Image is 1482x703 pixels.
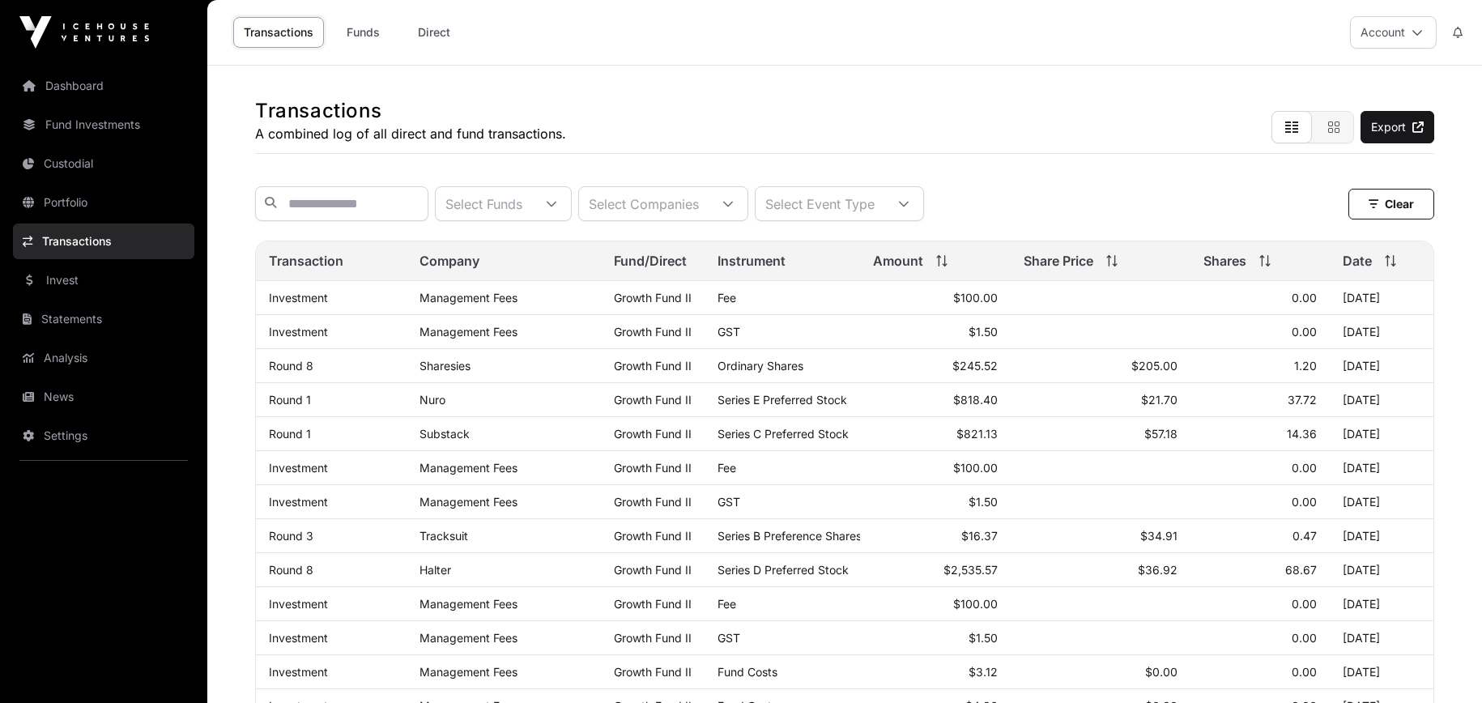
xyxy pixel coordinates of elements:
div: Select Companies [579,187,709,220]
span: $34.91 [1140,529,1178,543]
td: $100.00 [860,587,1011,621]
a: Round 3 [269,529,313,543]
span: Company [419,251,479,271]
span: Fund Costs [718,665,777,679]
td: [DATE] [1330,315,1433,349]
span: Series C Preferred Stock [718,427,849,441]
span: Series E Preferred Stock [718,393,847,407]
a: Nuro [419,393,445,407]
a: Analysis [13,340,194,376]
p: Management Fees [419,495,588,509]
span: 68.67 [1285,563,1317,577]
a: Growth Fund II [614,495,692,509]
span: Amount [873,251,923,271]
p: A combined log of all direct and fund transactions. [255,124,566,143]
span: $205.00 [1131,359,1178,373]
a: Investment [269,631,328,645]
td: [DATE] [1330,451,1433,485]
a: Round 8 [269,563,313,577]
button: Account [1350,16,1437,49]
td: $1.50 [860,315,1011,349]
span: Fund/Direct [614,251,687,271]
a: Portfolio [13,185,194,220]
span: Instrument [718,251,786,271]
iframe: Chat Widget [1401,625,1482,703]
a: Growth Fund II [614,563,692,577]
a: Direct [402,17,466,48]
td: [DATE] [1330,621,1433,655]
span: GST [718,495,740,509]
span: 0.00 [1292,461,1317,475]
a: Investment [269,597,328,611]
button: Clear [1348,189,1434,219]
a: Halter [419,563,451,577]
td: [DATE] [1330,485,1433,519]
span: GST [718,325,740,339]
img: Icehouse Ventures Logo [19,16,149,49]
td: [DATE] [1330,417,1433,451]
span: Fee [718,291,736,305]
td: $821.13 [860,417,1011,451]
span: 37.72 [1288,393,1317,407]
a: Investment [269,665,328,679]
p: Management Fees [419,665,588,679]
span: 0.00 [1292,597,1317,611]
span: 0.00 [1292,291,1317,305]
span: $21.70 [1141,393,1178,407]
span: 0.00 [1292,665,1317,679]
span: GST [718,631,740,645]
a: Investment [269,461,328,475]
a: Export [1361,111,1434,143]
td: [DATE] [1330,383,1433,417]
span: Series B Preference Shares [718,529,862,543]
span: Date [1343,251,1372,271]
span: 0.00 [1292,325,1317,339]
span: $0.00 [1145,665,1178,679]
td: $3.12 [860,655,1011,689]
td: [DATE] [1330,349,1433,383]
a: Statements [13,301,194,337]
span: $57.18 [1144,427,1178,441]
td: $245.52 [860,349,1011,383]
p: Management Fees [419,291,588,305]
div: Select Event Type [756,187,884,220]
span: 0.47 [1292,529,1317,543]
p: Management Fees [419,461,588,475]
td: $1.50 [860,485,1011,519]
p: Management Fees [419,597,588,611]
span: 1.20 [1294,359,1317,373]
p: Management Fees [419,325,588,339]
h1: Transactions [255,98,566,124]
a: News [13,379,194,415]
a: Tracksuit [419,529,468,543]
span: 0.00 [1292,631,1317,645]
td: [DATE] [1330,519,1433,553]
a: Substack [419,427,470,441]
span: Transaction [269,251,343,271]
a: Transactions [13,224,194,259]
a: Investment [269,495,328,509]
td: [DATE] [1330,281,1433,315]
p: Management Fees [419,631,588,645]
a: Growth Fund II [614,529,692,543]
a: Growth Fund II [614,665,692,679]
div: Select Funds [436,187,532,220]
td: $818.40 [860,383,1011,417]
a: Settings [13,418,194,454]
a: Sharesies [419,359,471,373]
td: [DATE] [1330,587,1433,621]
a: Round 1 [269,427,311,441]
a: Round 1 [269,393,311,407]
span: Share Price [1024,251,1093,271]
td: $16.37 [860,519,1011,553]
span: Series D Preferred Stock [718,563,849,577]
a: Investment [269,325,328,339]
a: Custodial [13,146,194,181]
span: 14.36 [1287,427,1317,441]
a: Growth Fund II [614,597,692,611]
td: [DATE] [1330,553,1433,587]
a: Growth Fund II [614,461,692,475]
span: Fee [718,597,736,611]
td: $1.50 [860,621,1011,655]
